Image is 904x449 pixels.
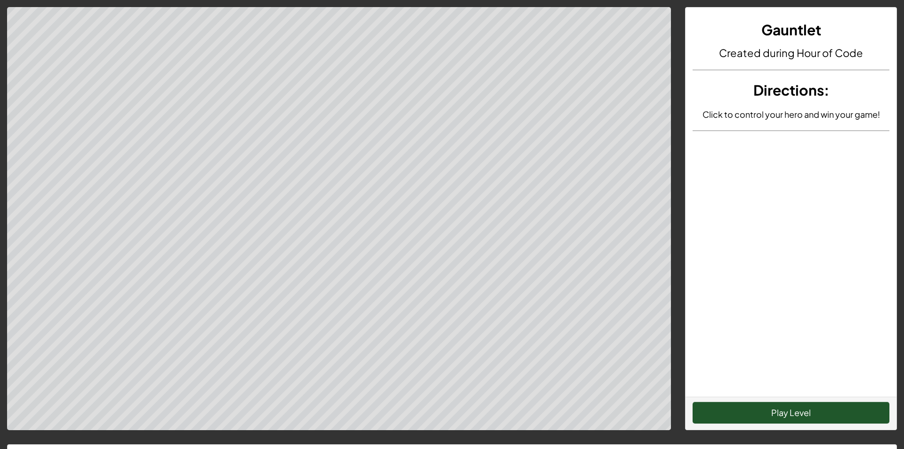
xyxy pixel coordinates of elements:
[693,45,889,60] h4: Created during Hour of Code
[693,107,889,121] p: Click to control your hero and win your game!
[693,19,889,41] h3: Gauntlet
[693,402,889,424] button: Play Level
[693,80,889,101] h3: :
[753,81,824,99] span: Directions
